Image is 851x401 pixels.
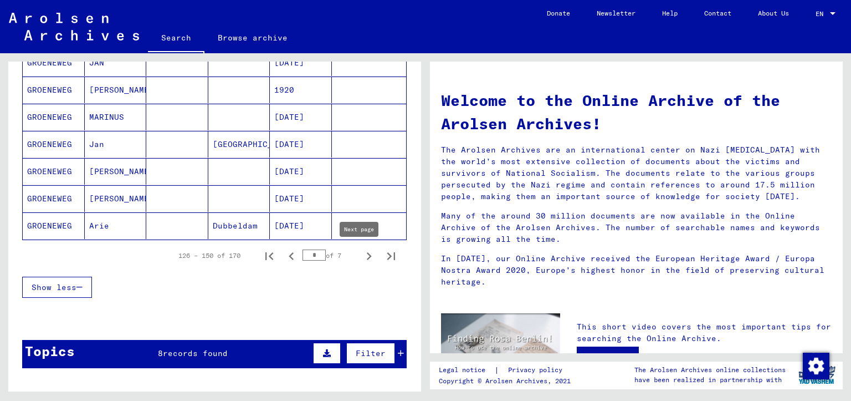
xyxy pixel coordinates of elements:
mat-cell: GROENEWEG [23,131,85,158]
p: In [DATE], our Online Archive received the European Heritage Award / Europa Nostra Award 2020, Eu... [441,253,832,288]
img: yv_logo.png [796,361,838,389]
button: Previous page [280,245,303,267]
h1: Welcome to the Online Archive of the Arolsen Archives! [441,89,832,135]
a: Legal notice [439,364,494,376]
mat-cell: GROENEWEG [23,49,85,76]
p: have been realized in partnership with [634,375,786,385]
span: 8 [158,348,163,358]
mat-cell: [GEOGRAPHIC_DATA] [208,131,270,158]
mat-cell: GROENEWEG [23,77,85,103]
mat-cell: [DATE] [270,212,332,239]
mat-cell: 1920 [270,77,332,103]
div: 126 – 150 of 170 [178,251,240,261]
button: Filter [346,343,395,364]
span: records found [163,348,228,358]
div: Topics [25,341,75,361]
mat-cell: MARINUS [85,104,147,130]
p: This short video covers the most important tips for searching the Online Archive. [577,321,832,344]
span: Show less [32,282,76,292]
mat-cell: Arie [85,212,147,239]
img: video.jpg [441,313,560,378]
mat-cell: [DATE] [270,49,332,76]
mat-cell: [PERSON_NAME] [85,77,147,103]
p: Many of the around 30 million documents are now available in the Online Archive of the Arolsen Ar... [441,210,832,245]
a: Search [148,24,204,53]
img: Change consent [803,353,829,379]
mat-cell: [DATE] [270,158,332,185]
mat-cell: [DATE] [270,185,332,212]
button: First page [258,245,280,267]
a: Privacy policy [499,364,576,376]
mat-cell: [PERSON_NAME] [85,185,147,212]
span: Filter [356,348,386,358]
button: Last page [380,245,402,267]
mat-cell: GROENEWEG [23,104,85,130]
mat-cell: JAN [85,49,147,76]
mat-cell: [DATE] [270,131,332,158]
img: Arolsen_neg.svg [9,13,139,40]
div: of 7 [303,250,358,261]
a: Open video [577,347,639,369]
button: Next page [358,245,380,267]
p: Copyright © Arolsen Archives, 2021 [439,376,576,386]
mat-cell: GROENEWEG [23,185,85,212]
mat-cell: Dubbeldam [208,212,270,239]
div: | [439,364,576,376]
p: The Arolsen Archives are an international center on Nazi [MEDICAL_DATA] with the world’s most ext... [441,144,832,202]
mat-cell: Jan [85,131,147,158]
p: The Arolsen Archives online collections [634,365,786,375]
a: Browse archive [204,24,301,51]
mat-cell: [DATE] [270,104,332,130]
mat-cell: [PERSON_NAME] [85,158,147,185]
mat-cell: GROENEWEG [23,158,85,185]
button: Show less [22,277,92,298]
mat-cell: GROENEWEG [23,212,85,239]
span: EN [816,10,828,18]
